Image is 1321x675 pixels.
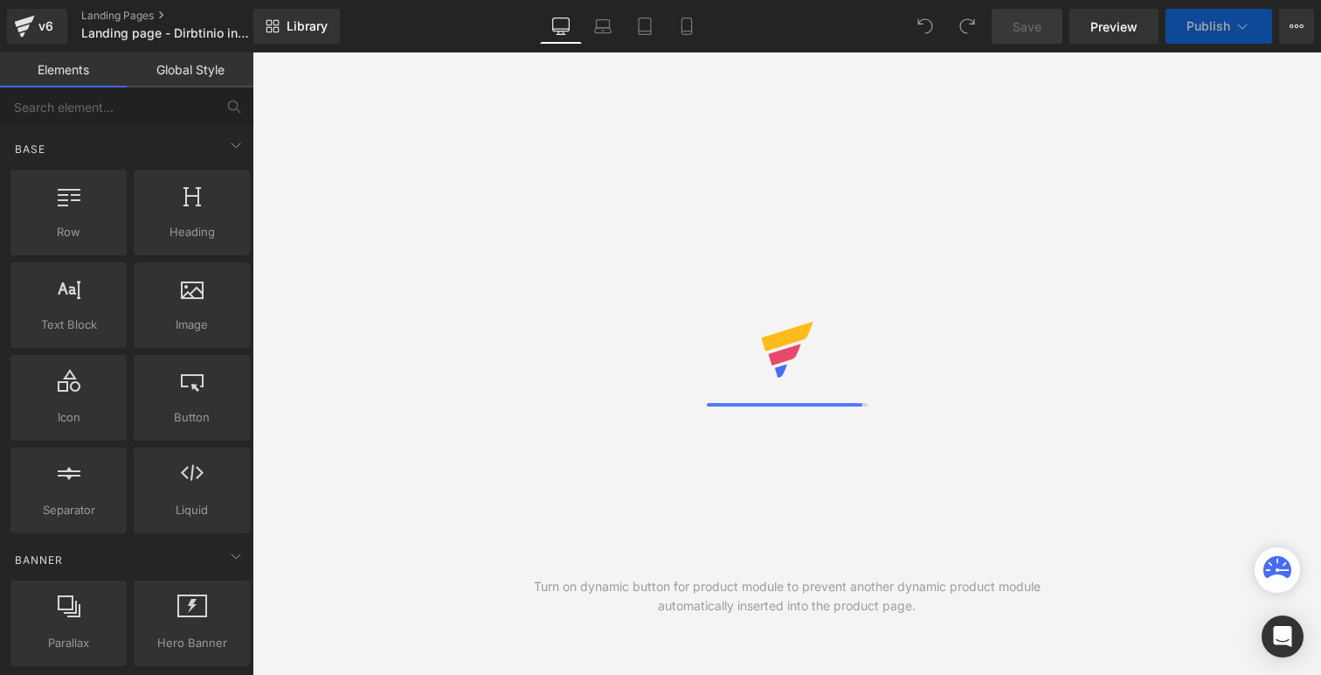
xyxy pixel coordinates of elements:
div: v6 [35,15,57,38]
span: Parallax [16,634,121,652]
a: Laptop [582,9,624,44]
span: Landing page - Dirbtinio intelekto mokymai [81,26,249,40]
span: Image [139,316,245,334]
span: Base [13,141,47,157]
span: Hero Banner [139,634,245,652]
span: Publish [1186,19,1230,33]
div: Turn on dynamic button for product module to prevent another dynamic product module automatically... [520,577,1055,616]
span: Preview [1090,17,1138,36]
a: v6 [7,9,67,44]
a: Preview [1069,9,1158,44]
a: Tablet [624,9,666,44]
button: Publish [1165,9,1272,44]
a: New Library [253,9,340,44]
a: Global Style [127,52,253,87]
span: Row [16,223,121,241]
span: Text Block [16,316,121,334]
span: Library [287,18,328,34]
a: Mobile [666,9,708,44]
a: Landing Pages [81,9,282,23]
span: Separator [16,501,121,519]
span: Heading [139,223,245,241]
button: Undo [908,9,943,44]
span: Button [139,408,245,427]
span: Icon [16,408,121,427]
button: Redo [950,9,985,44]
button: More [1279,9,1314,44]
span: Liquid [139,501,245,519]
span: Banner [13,552,65,568]
a: Desktop [540,9,582,44]
div: Open Intercom Messenger [1262,616,1304,658]
span: Save [1013,17,1041,36]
